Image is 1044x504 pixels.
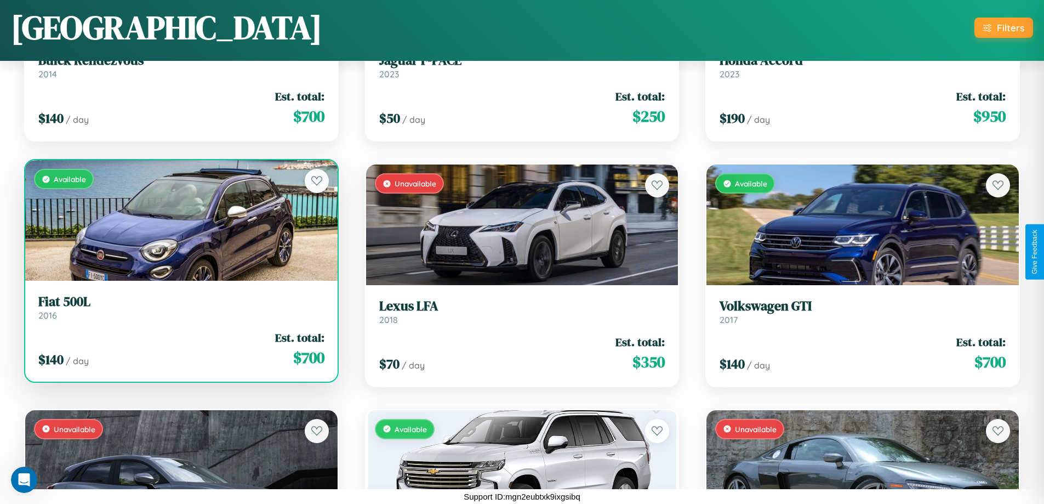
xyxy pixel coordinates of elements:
[54,174,86,184] span: Available
[379,298,665,325] a: Lexus LFA2018
[720,109,745,127] span: $ 190
[54,424,95,434] span: Unavailable
[379,298,665,314] h3: Lexus LFA
[38,53,324,69] h3: Buick Rendezvous
[747,360,770,371] span: / day
[720,314,738,325] span: 2017
[720,298,1006,314] h3: Volkswagen GTI
[395,179,436,188] span: Unavailable
[720,298,1006,325] a: Volkswagen GTI2017
[997,22,1024,33] div: Filters
[720,69,739,80] span: 2023
[38,109,64,127] span: $ 140
[395,424,427,434] span: Available
[632,105,665,127] span: $ 250
[379,53,665,69] h3: Jaguar F-PACE
[293,105,324,127] span: $ 700
[973,105,1006,127] span: $ 950
[38,310,57,321] span: 2016
[379,109,400,127] span: $ 50
[293,347,324,369] span: $ 700
[956,334,1006,350] span: Est. total:
[735,424,777,434] span: Unavailable
[66,114,89,125] span: / day
[38,294,324,321] a: Fiat 500L2016
[38,350,64,369] span: $ 140
[615,88,665,104] span: Est. total:
[402,114,425,125] span: / day
[379,69,399,80] span: 2023
[38,53,324,80] a: Buick Rendezvous2014
[464,489,580,504] p: Support ID: mgn2eubtxk9ixgsibq
[747,114,770,125] span: / day
[974,351,1006,373] span: $ 700
[974,18,1033,38] button: Filters
[379,355,400,373] span: $ 70
[720,355,745,373] span: $ 140
[275,88,324,104] span: Est. total:
[379,314,398,325] span: 2018
[720,53,1006,80] a: Honda Accord2023
[11,5,322,50] h1: [GEOGRAPHIC_DATA]
[66,355,89,366] span: / day
[615,334,665,350] span: Est. total:
[275,330,324,346] span: Est. total:
[720,53,1006,69] h3: Honda Accord
[956,88,1006,104] span: Est. total:
[11,467,37,493] iframe: Intercom live chat
[402,360,425,371] span: / day
[379,53,665,80] a: Jaguar F-PACE2023
[735,179,767,188] span: Available
[632,351,665,373] span: $ 350
[1031,230,1039,274] div: Give Feedback
[38,294,324,310] h3: Fiat 500L
[38,69,57,80] span: 2014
